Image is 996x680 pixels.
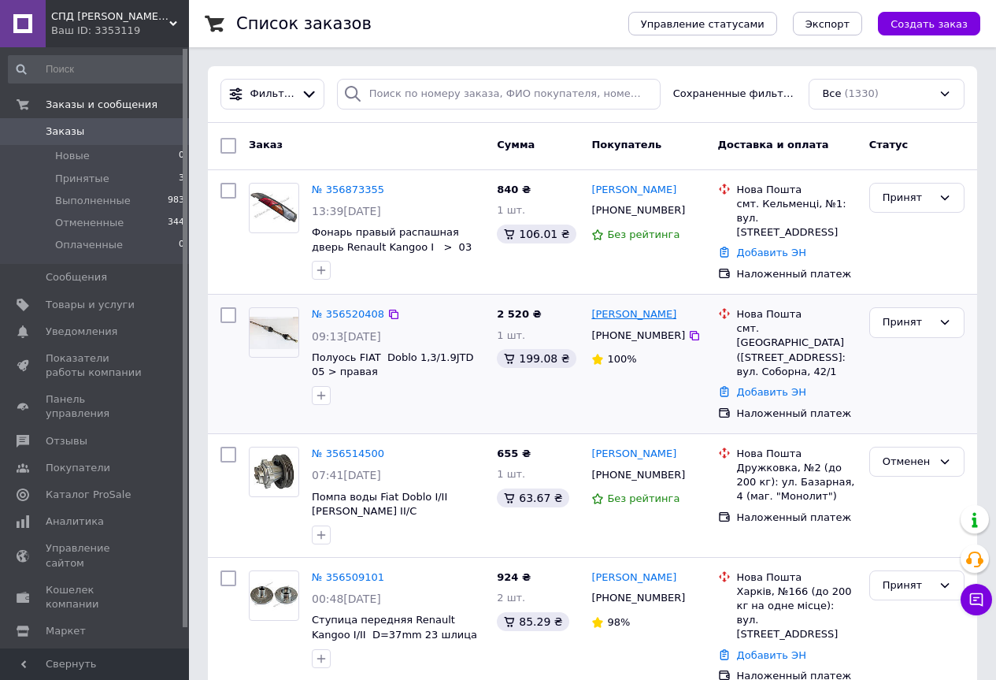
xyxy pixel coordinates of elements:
[591,570,676,585] a: [PERSON_NAME]
[497,184,531,195] span: 840 ₴
[737,197,857,240] div: смт. Кельменці, №1: вул. [STREET_ADDRESS]
[46,392,146,421] span: Панель управления
[588,325,688,346] div: [PHONE_NUMBER]
[55,149,90,163] span: Новые
[312,308,384,320] a: № 356520408
[250,579,298,611] img: Фото товару
[55,216,124,230] span: Отмененные
[869,139,909,150] span: Статус
[588,200,688,221] div: [PHONE_NUMBER]
[179,172,184,186] span: 3
[168,194,184,208] span: 983
[497,448,531,459] span: 655 ₴
[737,386,806,398] a: Добавить ЭН
[718,139,829,150] span: Доставка и оплата
[46,515,104,529] span: Аналитика
[588,588,688,608] div: [PHONE_NUMBER]
[46,541,146,570] span: Управление сайтом
[249,570,299,621] a: Фото товару
[737,570,857,585] div: Нова Пошта
[46,270,107,284] span: Сообщения
[588,465,688,485] div: [PHONE_NUMBER]
[51,9,169,24] span: СПД Пархоменко Г.Г,
[312,205,381,217] span: 13:39[DATE]
[51,24,189,38] div: Ваш ID: 3353119
[312,593,381,605] span: 00:48[DATE]
[737,447,857,461] div: Нова Пошта
[793,12,862,35] button: Экспорт
[862,17,980,29] a: Создать заказ
[497,468,525,480] span: 1 шт.
[497,204,525,216] span: 1 шт.
[249,139,283,150] span: Заказ
[55,194,131,208] span: Выполненные
[607,229,679,240] span: Без рейтинга
[312,448,384,459] a: № 356514500
[607,353,636,365] span: 100%
[8,55,186,84] input: Поиск
[46,583,146,611] span: Кошелек компании
[179,238,184,252] span: 0
[236,14,372,33] h1: Список заказов
[250,191,298,224] img: Фото товару
[883,314,932,331] div: Принят
[883,190,932,206] div: Принят
[737,321,857,379] div: смт. [GEOGRAPHIC_DATA] ([STREET_ADDRESS]: вул. Соборна, 42/1
[46,434,87,448] span: Отзывы
[46,624,86,638] span: Маркет
[46,124,84,139] span: Заказы
[737,461,857,504] div: Дружковка, №2 (до 200 кг): ул. Базарная, 4 (маг. "Монолит")
[250,87,295,102] span: Фильтры
[737,585,857,642] div: Харків, №166 (до 200 кг на одне місце): вул. [STREET_ADDRESS]
[312,184,384,195] a: № 356873355
[497,139,535,150] span: Сумма
[312,226,472,253] a: Фонарь правый распашная дверь Renault Kangoo I > 03
[607,492,679,504] span: Без рейтинга
[737,407,857,421] div: Наложенный платеж
[822,87,841,102] span: Все
[168,216,184,230] span: 344
[878,12,980,35] button: Создать заказ
[591,139,661,150] span: Покупатель
[46,98,157,112] span: Заказы и сообщения
[46,488,131,502] span: Каталог ProSale
[497,612,568,631] div: 85.29 ₴
[249,307,299,358] a: Фото товару
[312,330,381,343] span: 09:13[DATE]
[46,325,117,339] span: Уведомления
[641,18,765,30] span: Управление статусами
[250,454,298,489] img: Фото товару
[737,247,806,258] a: Добавить ЭН
[497,489,568,507] div: 63.67 ₴
[737,307,857,321] div: Нова Пошта
[312,491,447,532] a: Помпа воды Fiat Doblo I/II [PERSON_NAME] II/C Nemo 1,3JTD 05 > 09 >
[890,18,968,30] span: Создать заказ
[497,308,541,320] span: 2 520 ₴
[179,149,184,163] span: 0
[55,172,109,186] span: Принятые
[883,454,932,470] div: Отменен
[591,183,676,198] a: [PERSON_NAME]
[249,183,299,233] a: Фото товару
[628,12,777,35] button: Управление статусами
[312,469,381,481] span: 07:41[DATE]
[312,351,473,378] a: Полуось FIAT Doblo 1,3/1.9JTD 05 > правая
[737,183,857,197] div: Нова Пошта
[55,238,123,252] span: Оплаченные
[497,349,576,368] div: 199.08 ₴
[845,87,879,99] span: (1330)
[591,307,676,322] a: [PERSON_NAME]
[497,225,576,243] div: 106.01 ₴
[312,614,477,670] a: Ступица передняя Renault Kangoo I/II D=37mm 23 шлица [PERSON_NAME] Clio II Megane I/II 01 > 08 >
[591,447,676,462] a: [PERSON_NAME]
[737,267,857,281] div: Наложенный платеж
[497,329,525,341] span: 1 шт.
[883,578,932,594] div: Принят
[337,79,661,110] input: Поиск по номеру заказа, ФИО покупателя, номеру телефона, Email, номеру накладной
[607,616,630,628] span: 98%
[249,447,299,497] a: Фото товару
